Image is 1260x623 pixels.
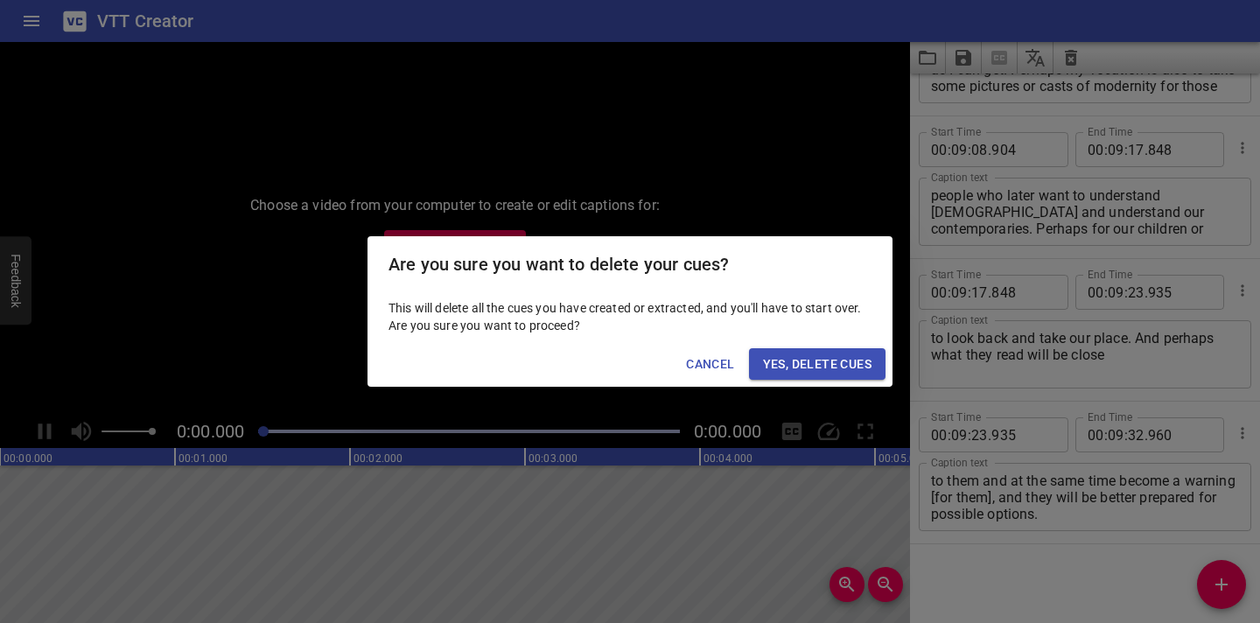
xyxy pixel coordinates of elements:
[763,353,871,375] span: Yes, Delete Cues
[679,348,741,381] button: Cancel
[367,292,892,341] div: This will delete all the cues you have created or extracted, and you'll have to start over. Are y...
[686,353,734,375] span: Cancel
[749,348,885,381] button: Yes, Delete Cues
[388,250,871,278] h2: Are you sure you want to delete your cues?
